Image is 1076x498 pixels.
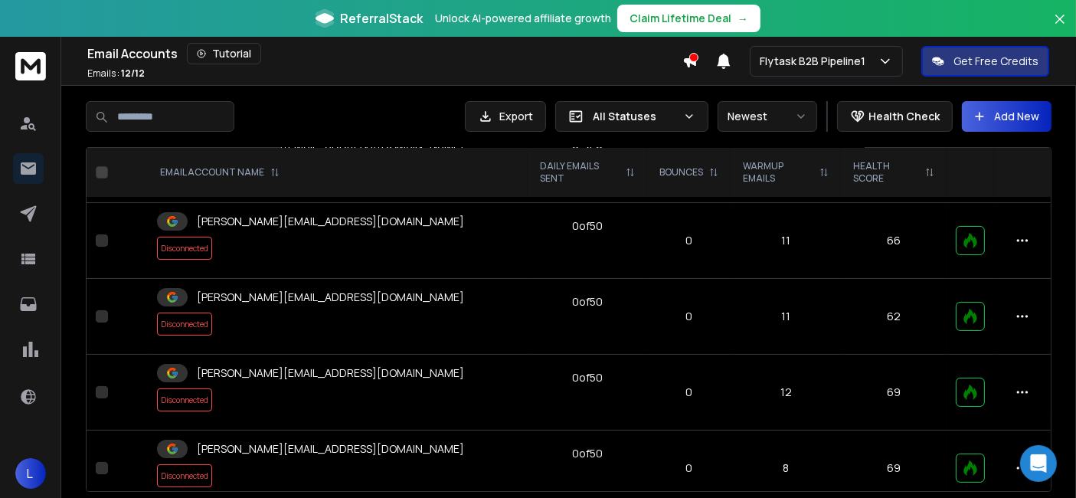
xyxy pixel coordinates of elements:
[853,160,919,185] p: HEALTH SCORE
[731,203,841,279] td: 11
[659,166,703,179] p: BOUNCES
[731,279,841,355] td: 11
[656,233,721,248] p: 0
[868,109,940,124] p: Health Check
[160,166,280,179] div: EMAIL ACCOUNT NAME
[87,67,145,80] p: Emails :
[157,237,212,260] span: Disconnected
[837,101,953,132] button: Health Check
[953,54,1038,69] p: Get Free Credits
[157,388,212,411] span: Disconnected
[435,11,611,26] p: Unlock AI-powered affiliate growth
[743,160,813,185] p: WARMUP EMAILS
[121,67,145,80] span: 12 / 12
[197,441,464,457] p: [PERSON_NAME][EMAIL_ADDRESS][DOMAIN_NAME]
[1020,445,1057,482] div: Open Intercom Messenger
[760,54,872,69] p: Flytask B2B Pipeline1
[593,109,677,124] p: All Statuses
[1050,9,1070,46] button: Close banner
[617,5,760,32] button: Claim Lifetime Deal→
[157,464,212,487] span: Disconnected
[738,11,748,26] span: →
[340,9,423,28] span: ReferralStack
[841,279,947,355] td: 62
[841,203,947,279] td: 66
[157,313,212,336] span: Disconnected
[921,46,1049,77] button: Get Free Credits
[572,294,603,310] div: 0 of 50
[540,160,620,185] p: DAILY EMAILS SENT
[15,458,46,489] button: L
[962,101,1051,132] button: Add New
[465,101,546,132] button: Export
[841,355,947,431] td: 69
[197,290,464,305] p: [PERSON_NAME][EMAIL_ADDRESS][DOMAIN_NAME]
[731,355,841,431] td: 12
[572,218,603,234] div: 0 of 50
[572,370,603,385] div: 0 of 50
[656,385,721,400] p: 0
[187,43,261,64] button: Tutorial
[656,309,721,324] p: 0
[572,446,603,461] div: 0 of 50
[656,460,721,476] p: 0
[197,214,464,229] p: [PERSON_NAME][EMAIL_ADDRESS][DOMAIN_NAME]
[197,365,464,381] p: [PERSON_NAME][EMAIL_ADDRESS][DOMAIN_NAME]
[87,43,682,64] div: Email Accounts
[718,101,817,132] button: Newest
